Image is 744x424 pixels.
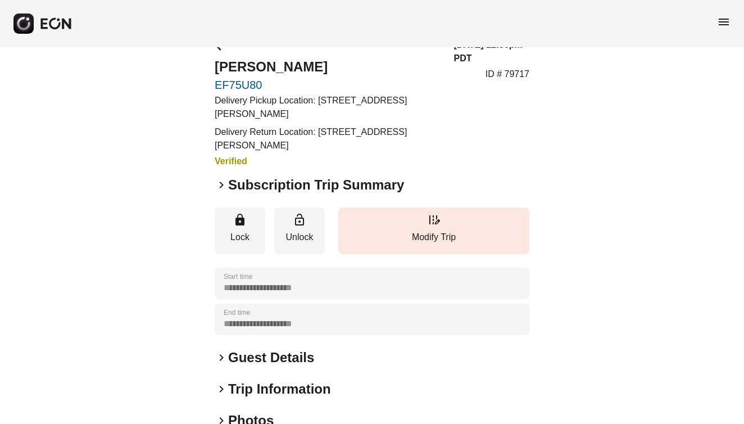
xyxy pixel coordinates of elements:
button: Unlock [274,208,325,254]
h3: Verified [215,155,440,168]
h2: [PERSON_NAME] [215,58,440,76]
button: Lock [215,208,265,254]
h2: Subscription Trip Summary [228,176,404,194]
p: Unlock [280,231,319,244]
p: Delivery Pickup Location: [STREET_ADDRESS][PERSON_NAME] [215,94,440,121]
button: Modify Trip [338,208,529,254]
p: Modify Trip [344,231,524,244]
span: menu [717,15,731,29]
h2: Trip Information [228,380,331,398]
span: lock [233,213,247,227]
p: Delivery Return Location: [STREET_ADDRESS][PERSON_NAME] [215,125,440,152]
span: keyboard_arrow_right [215,351,228,364]
span: keyboard_arrow_right [215,178,228,192]
span: keyboard_arrow_right [215,382,228,396]
a: EF75U80 [215,78,440,92]
h2: Guest Details [228,349,314,367]
span: edit_road [427,213,441,227]
p: ID # 79717 [486,67,529,81]
span: lock_open [293,213,306,227]
p: Lock [220,231,260,244]
h3: [DATE] 12:30pm PDT [453,38,529,65]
